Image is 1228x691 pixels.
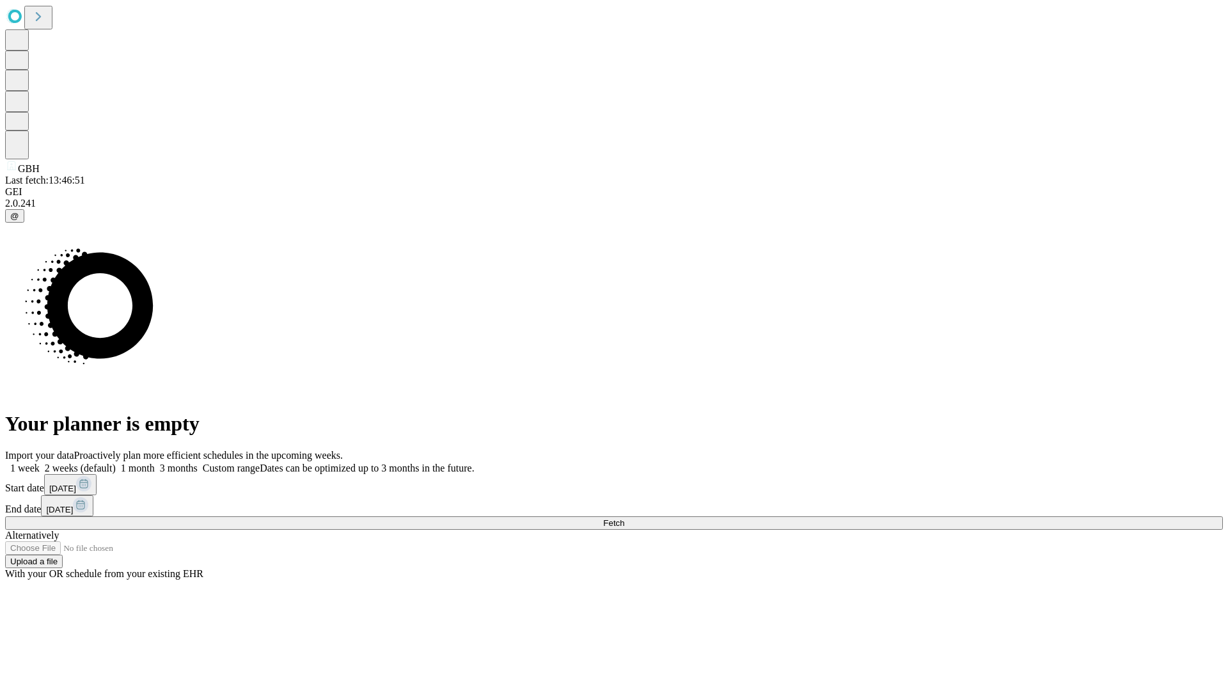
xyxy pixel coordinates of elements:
[49,484,76,493] span: [DATE]
[5,474,1223,495] div: Start date
[5,516,1223,530] button: Fetch
[603,518,624,528] span: Fetch
[74,450,343,461] span: Proactively plan more efficient schedules in the upcoming weeks.
[10,463,40,473] span: 1 week
[5,530,59,541] span: Alternatively
[160,463,198,473] span: 3 months
[5,209,24,223] button: @
[5,198,1223,209] div: 2.0.241
[203,463,260,473] span: Custom range
[5,186,1223,198] div: GEI
[45,463,116,473] span: 2 weeks (default)
[5,175,85,186] span: Last fetch: 13:46:51
[5,412,1223,436] h1: Your planner is empty
[46,505,73,514] span: [DATE]
[121,463,155,473] span: 1 month
[260,463,474,473] span: Dates can be optimized up to 3 months in the future.
[44,474,97,495] button: [DATE]
[10,211,19,221] span: @
[41,495,93,516] button: [DATE]
[5,495,1223,516] div: End date
[5,555,63,568] button: Upload a file
[18,163,40,174] span: GBH
[5,568,203,579] span: With your OR schedule from your existing EHR
[5,450,74,461] span: Import your data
